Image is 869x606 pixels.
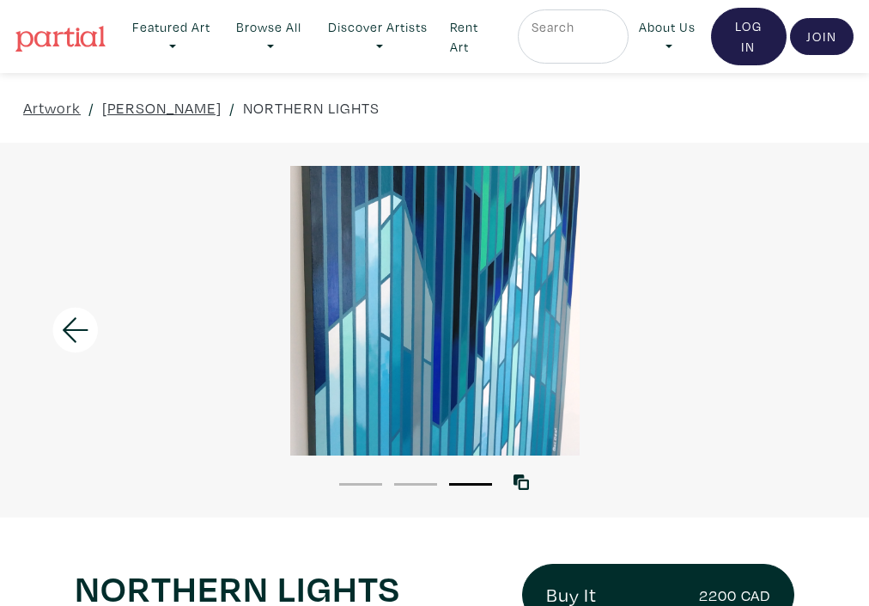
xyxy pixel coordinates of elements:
[102,96,222,119] a: [PERSON_NAME]
[711,8,787,65] a: Log In
[88,96,94,119] span: /
[394,483,437,486] button: 2 of 3
[23,96,81,119] a: Artwork
[442,9,506,64] a: Rent Art
[339,483,382,486] button: 1 of 3
[121,9,222,64] a: Featured Art
[229,96,235,119] span: /
[530,16,616,38] input: Search
[243,96,380,119] a: NORTHERN LIGHTS
[449,483,492,486] button: 3 of 3
[225,9,313,64] a: Browse All
[790,18,854,56] a: Join
[629,9,708,64] a: About Us
[317,9,438,64] a: Discover Artists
